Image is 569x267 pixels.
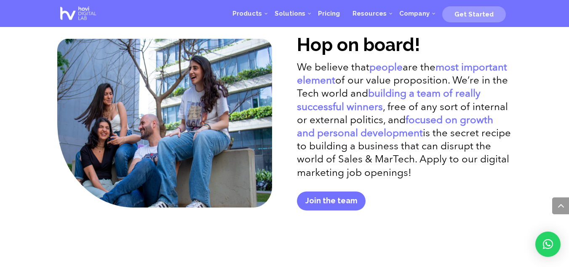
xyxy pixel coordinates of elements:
[312,1,346,26] a: Pricing
[346,1,393,26] a: Resources
[232,10,262,17] span: Products
[454,11,494,18] span: Get Started
[297,62,512,180] p: We believe that are the of our value proposition. We’re in the Tech world and , free of any sort ...
[406,116,493,126] strong: focused on growth
[268,1,312,26] a: Solutions
[353,10,387,17] span: Resources
[57,39,272,208] img: group-garden
[226,1,268,26] a: Products
[275,10,305,17] span: Solutions
[369,63,403,73] span: people
[318,10,340,17] span: Pricing
[399,10,430,17] span: Company
[297,89,481,112] span: building a team of really successful winners
[442,7,506,20] a: Get Started
[297,191,366,210] a: Join the team
[297,35,512,59] h2: Hop on board!
[297,129,423,139] strong: and personal development
[393,1,436,26] a: Company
